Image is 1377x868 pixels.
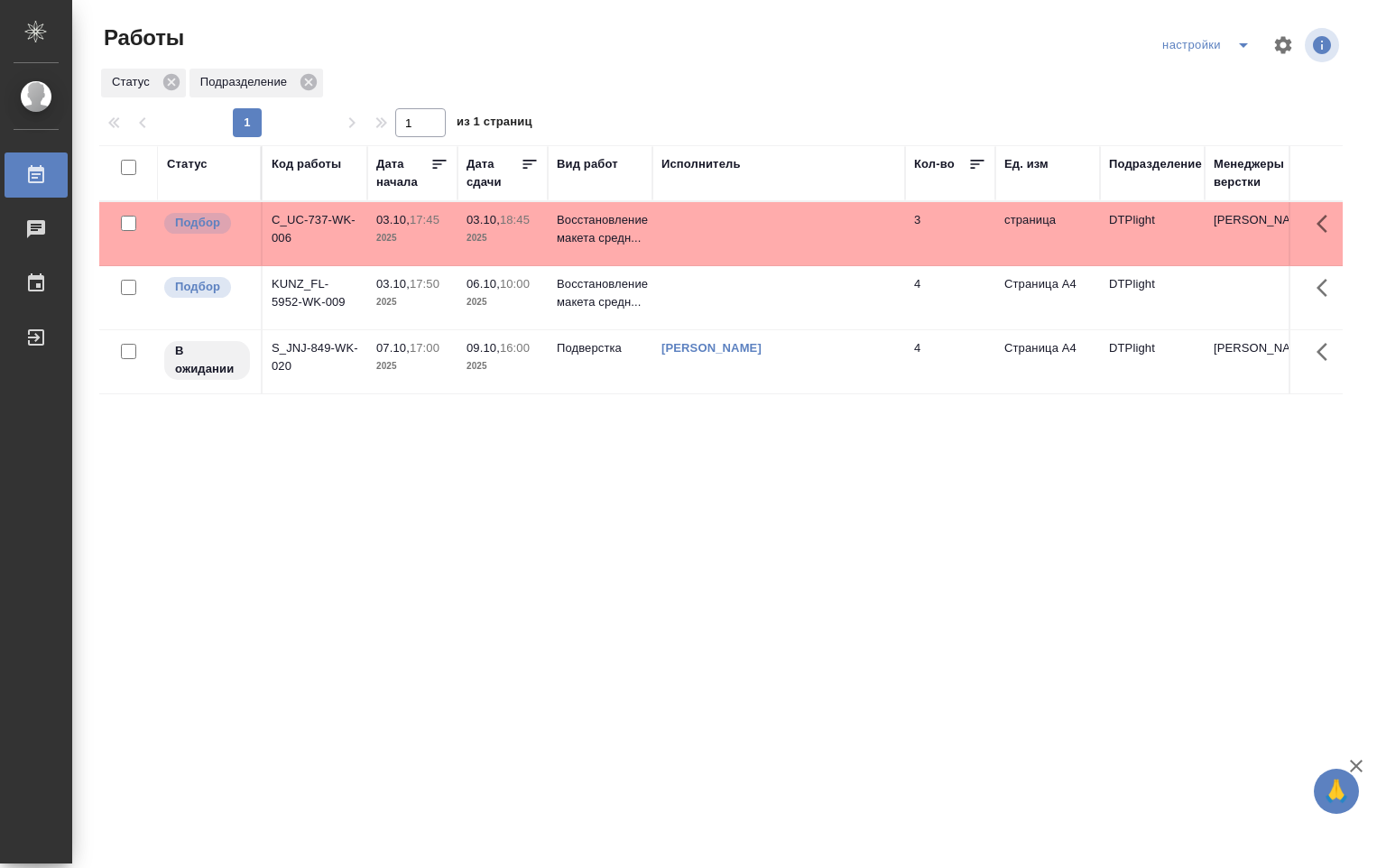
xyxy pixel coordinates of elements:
p: Подбор [175,278,220,296]
p: 03.10, [467,213,500,226]
p: 2025 [467,293,539,311]
div: Кол-во [914,155,955,173]
p: Восстановление макета средн... [557,211,643,247]
td: страница [995,202,1100,265]
p: 16:00 [500,341,530,355]
div: Вид работ [557,155,618,173]
span: Работы [99,23,184,52]
p: 17:45 [410,213,439,226]
div: Исполнитель назначен, приступать к работе пока рано [162,339,252,382]
div: Статус [101,69,186,97]
p: В ожидании [175,342,239,378]
td: S_JNJ-849-WK-020 [263,330,367,393]
button: Здесь прячутся важные кнопки [1306,330,1349,374]
button: Здесь прячутся важные кнопки [1306,202,1349,245]
p: Восстановление макета средн... [557,275,643,311]
div: split button [1158,31,1261,60]
p: Подбор [175,214,220,232]
td: KUNZ_FL-5952-WK-009 [263,266,367,329]
p: 10:00 [500,277,530,291]
div: Статус [167,155,208,173]
td: C_UC-737-WK-006 [263,202,367,265]
p: 03.10, [376,213,410,226]
div: Ед. изм [1004,155,1049,173]
div: Можно подбирать исполнителей [162,275,252,300]
p: 18:45 [500,213,530,226]
td: Страница А4 [995,266,1100,329]
p: 17:00 [410,341,439,355]
p: Статус [112,73,156,91]
td: DTPlight [1100,202,1205,265]
div: Можно подбирать исполнителей [162,211,252,235]
span: из 1 страниц [457,111,532,137]
p: 2025 [376,357,448,375]
td: 4 [905,330,995,393]
button: Здесь прячутся важные кнопки [1306,266,1349,309]
div: Код работы [272,155,341,173]
p: 07.10, [376,341,410,355]
p: 17:50 [410,277,439,291]
div: Подразделение [189,69,323,97]
span: 🙏 [1321,772,1352,810]
div: Дата сдачи [467,155,521,191]
td: 3 [905,202,995,265]
p: Подразделение [200,73,293,91]
div: Исполнитель [661,155,741,173]
button: 🙏 [1314,769,1359,814]
p: 2025 [376,229,448,247]
p: 2025 [376,293,448,311]
div: Подразделение [1109,155,1202,173]
div: Менеджеры верстки [1214,155,1300,191]
p: 2025 [467,229,539,247]
div: Дата начала [376,155,430,191]
td: DTPlight [1100,330,1205,393]
p: 03.10, [376,277,410,291]
td: 4 [905,266,995,329]
td: Страница А4 [995,330,1100,393]
span: Посмотреть информацию [1305,28,1343,62]
p: [PERSON_NAME] [1214,211,1300,229]
p: 2025 [467,357,539,375]
p: [PERSON_NAME] [1214,339,1300,357]
td: DTPlight [1100,266,1205,329]
p: 06.10, [467,277,500,291]
p: Подверстка [557,339,643,357]
p: 09.10, [467,341,500,355]
a: [PERSON_NAME] [661,341,762,355]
